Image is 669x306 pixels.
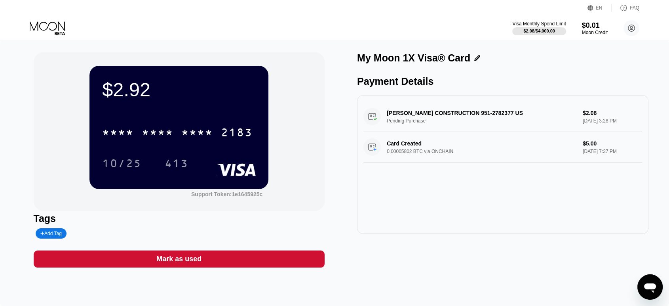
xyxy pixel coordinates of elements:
div: EN [596,5,602,11]
div: Visa Monthly Spend Limit [512,21,566,27]
div: FAQ [630,5,639,11]
div: Moon Credit [582,30,608,35]
div: 10/25 [96,153,148,173]
div: $2.92 [102,78,256,101]
div: Tags [34,213,325,224]
div: Support Token: 1e1645925c [191,191,262,197]
div: My Moon 1X Visa® Card [357,52,470,64]
div: 413 [159,153,194,173]
div: FAQ [612,4,639,12]
div: 2183 [221,127,253,140]
div: $0.01 [582,21,608,30]
div: Add Tag [36,228,67,239]
div: Support Token:1e1645925c [191,191,262,197]
div: 10/25 [102,158,142,171]
div: Visa Monthly Spend Limit$2.08/$4,000.00 [512,21,566,35]
div: 413 [165,158,188,171]
div: $0.01Moon Credit [582,21,608,35]
div: $2.08 / $4,000.00 [523,29,555,33]
div: EN [587,4,612,12]
div: Add Tag [40,231,62,236]
div: Payment Details [357,76,648,87]
div: Mark as used [156,254,201,264]
iframe: Button to launch messaging window [637,274,663,300]
div: Mark as used [34,251,325,268]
